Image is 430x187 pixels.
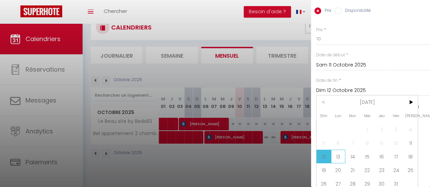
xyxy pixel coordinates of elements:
span: 12 [316,150,331,163]
span: 7 [345,136,360,150]
span: Ven [389,109,403,123]
span: Mer [360,109,375,123]
span: < [316,95,331,109]
span: 21 [345,163,360,177]
label: Date de fin [316,77,338,84]
span: 22 [360,163,375,177]
label: Date de début [316,52,345,58]
label: Prix [321,7,331,15]
span: 25 [403,163,418,177]
span: 23 [374,163,389,177]
span: 10 [389,136,403,150]
span: 2 [374,123,389,136]
span: 4 [403,123,418,136]
span: [PERSON_NAME] [403,109,418,123]
label: Disponibilité [342,7,371,15]
span: 15 [360,150,375,163]
span: 14 [345,150,360,163]
span: 24 [389,163,403,177]
span: 3 [389,123,403,136]
span: > [403,95,418,109]
span: [DATE] [331,95,403,109]
label: Prix [316,27,323,33]
span: 18 [403,150,418,163]
span: 13 [331,150,346,163]
span: 11 [403,136,418,150]
span: 17 [389,150,403,163]
span: 5 [316,136,331,150]
span: 6 [331,136,346,150]
span: 8 [360,136,375,150]
span: Mar [345,109,360,123]
span: 16 [374,150,389,163]
span: 1 [360,123,375,136]
span: 9 [374,136,389,150]
span: Jeu [374,109,389,123]
span: 19 [316,163,331,177]
span: 20 [331,163,346,177]
span: Lun [331,109,346,123]
span: Dim [316,109,331,123]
